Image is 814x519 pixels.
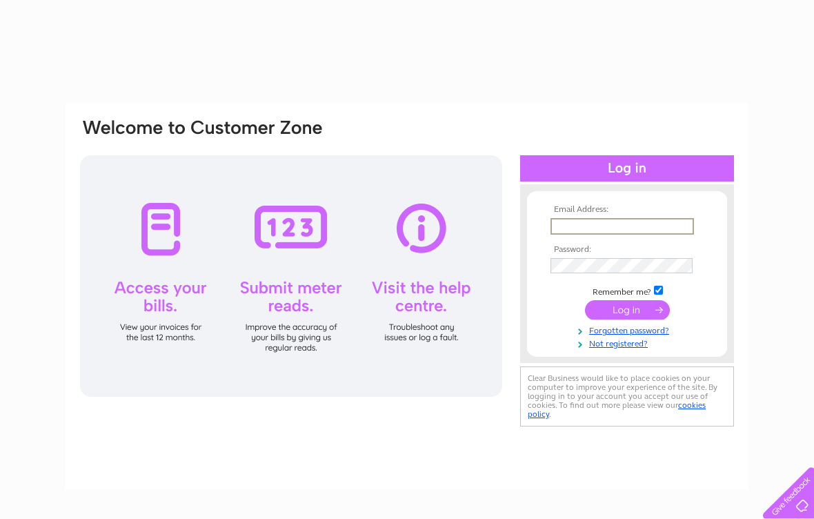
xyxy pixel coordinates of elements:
input: Submit [585,300,670,320]
a: Forgotten password? [550,323,707,336]
div: Clear Business would like to place cookies on your computer to improve your experience of the sit... [520,366,734,427]
td: Remember me? [547,284,707,297]
th: Password: [547,245,707,255]
a: Not registered? [550,336,707,349]
th: Email Address: [547,205,707,215]
a: cookies policy [528,400,706,419]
